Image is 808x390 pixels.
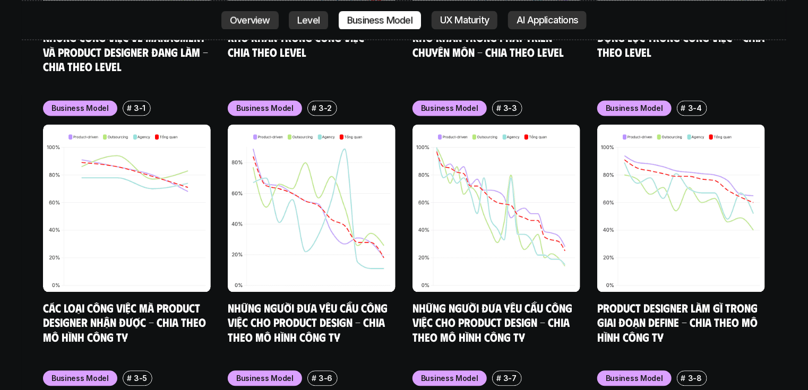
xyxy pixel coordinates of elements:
p: Level [297,15,320,25]
p: AI Applications [517,15,578,25]
p: Business Model [421,103,478,114]
a: Overview [221,11,279,30]
h6: # [496,105,501,112]
p: Business Model [51,373,109,384]
p: 3-1 [134,103,145,114]
h6: # [496,375,501,383]
p: Overview [230,15,270,25]
a: Khó khăn trong phát triển chuyên môn - Chia theo level [412,30,564,59]
a: Các loại công việc mà Product Designer nhận được - Chia theo mô hình công ty [43,301,209,344]
a: Business Model [339,11,421,30]
p: Business Model [421,373,478,384]
a: Level [289,11,328,30]
a: Những người đưa yêu cầu công việc cho Product Design - Chia theo mô hình công ty [228,301,390,344]
a: Product Designer làm gì trong giai đoạn Define - Chia theo mô hình công ty [597,301,760,344]
h6: # [312,375,316,383]
h6: # [681,375,686,383]
p: Business Model [347,15,412,25]
p: Business Model [236,373,294,384]
p: UX Maturity [440,15,489,25]
p: 3-8 [688,373,702,384]
a: Khó khăn trong công việc - Chia theo Level [228,30,375,59]
a: Những công việc về Managment và Product Designer đang làm - Chia theo Level [43,30,211,74]
p: 3-2 [319,103,332,114]
p: 3-6 [319,373,332,384]
p: Business Model [51,103,109,114]
a: UX Maturity [432,11,497,30]
p: Business Model [236,103,294,114]
a: Những người đưa yêu cầu công việc cho Product Design - Chia theo mô hình công ty [412,301,575,344]
p: 3-3 [503,103,517,114]
h6: # [127,375,132,383]
p: Business Model [606,373,663,384]
h6: # [681,105,686,112]
h6: # [127,105,132,112]
p: 3-7 [503,373,517,384]
h6: # [312,105,316,112]
a: Động lực trong công việc - Chia theo Level [597,30,767,59]
a: AI Applications [508,11,587,30]
p: Business Model [606,103,663,114]
p: 3-5 [134,373,147,384]
p: 3-4 [688,103,702,114]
